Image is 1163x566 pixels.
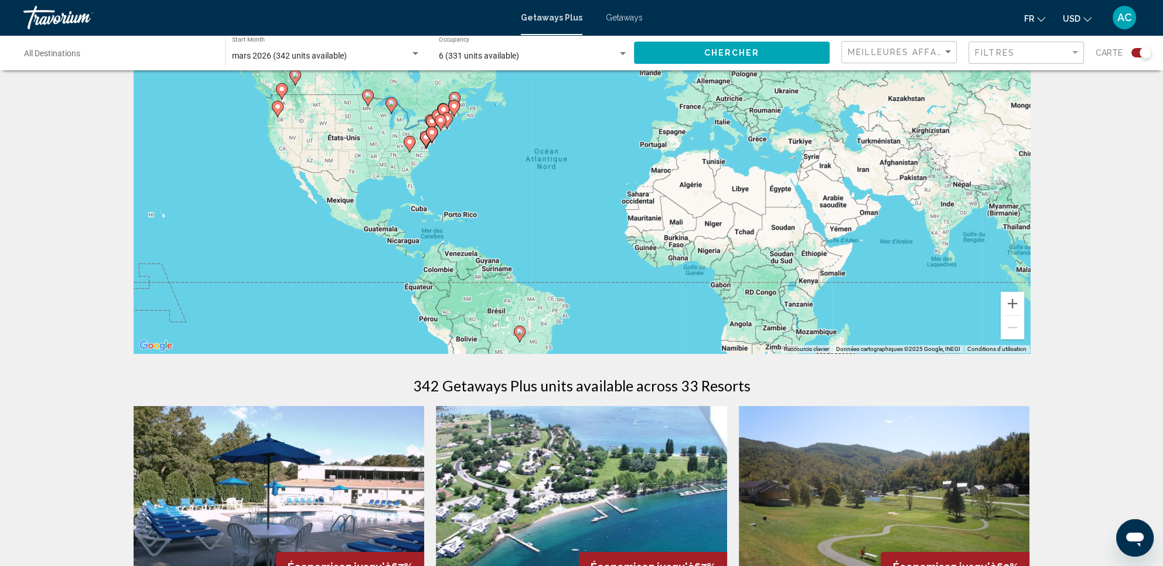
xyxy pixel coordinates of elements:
[1001,292,1024,315] button: Zoom avant
[967,346,1026,352] a: Conditions d'utilisation
[634,42,830,63] button: Chercher
[232,51,347,60] span: mars 2026 (342 units available)
[1096,45,1123,61] span: Carte
[848,47,959,57] span: Meilleures affaires
[1117,12,1132,23] span: AC
[975,48,1015,57] span: Filtres
[1024,10,1045,27] button: Change language
[413,377,751,394] h1: 342 Getaways Plus units available across 33 Resorts
[1024,14,1034,23] span: fr
[1063,10,1092,27] button: Change currency
[23,6,509,29] a: Travorium
[848,47,953,57] mat-select: Sort by
[137,338,175,353] a: Ouvrir cette zone dans Google Maps (dans une nouvelle fenêtre)
[1116,519,1154,557] iframe: Bouton de lancement de la fenêtre de messagerie
[1109,5,1140,30] button: User Menu
[704,49,760,58] span: Chercher
[439,51,519,60] span: 6 (331 units available)
[784,345,829,353] button: Raccourcis clavier
[1063,14,1080,23] span: USD
[137,338,175,353] img: Google
[606,13,643,22] a: Getaways
[1001,316,1024,339] button: Zoom arrière
[521,13,582,22] a: Getaways Plus
[836,346,960,352] span: Données cartographiques ©2025 Google, INEGI
[968,41,1084,65] button: Filter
